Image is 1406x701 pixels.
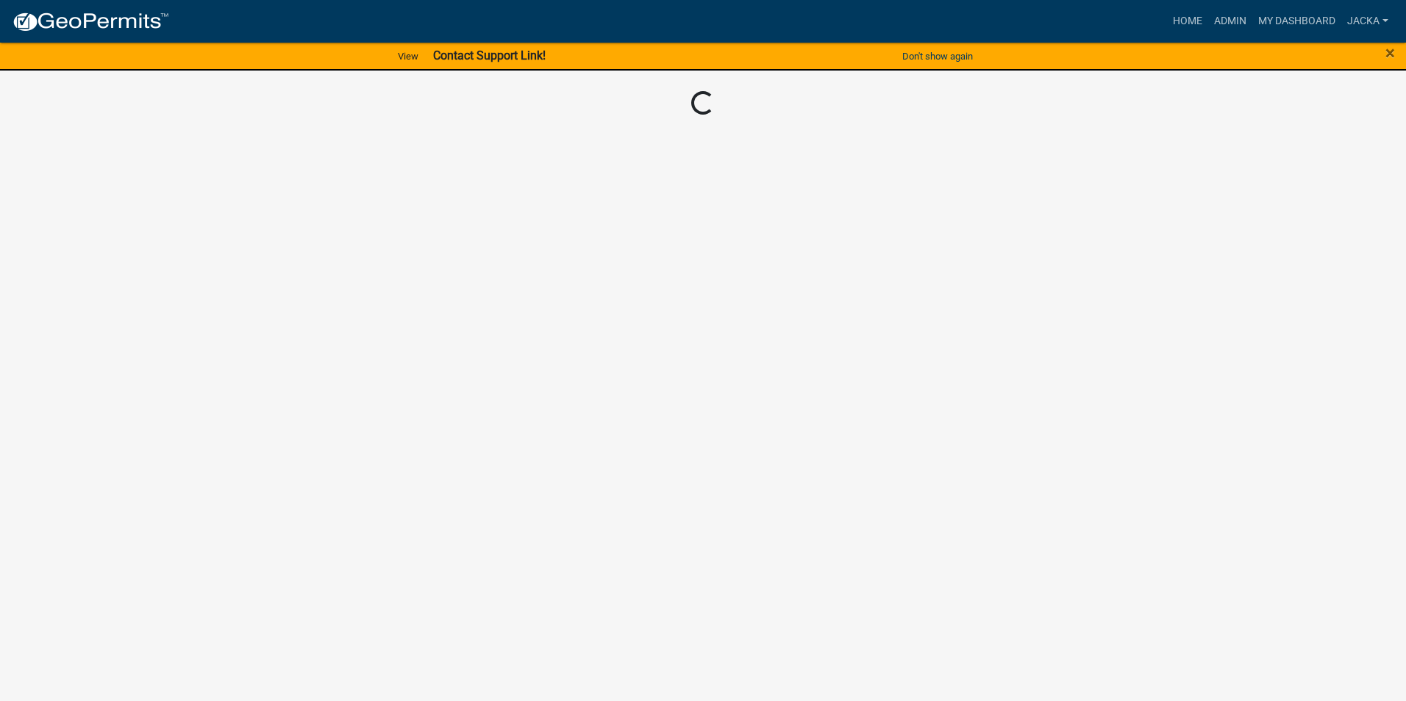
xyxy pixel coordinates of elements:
a: Admin [1208,7,1252,35]
a: My Dashboard [1252,7,1341,35]
strong: Contact Support Link! [433,48,546,62]
a: Home [1167,7,1208,35]
span: × [1385,43,1395,63]
button: Don't show again [896,44,979,68]
a: View [392,44,424,68]
button: Close [1385,44,1395,62]
a: jacka [1341,7,1394,35]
